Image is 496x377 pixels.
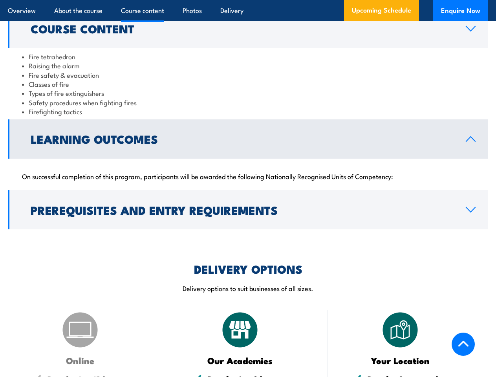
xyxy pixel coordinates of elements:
[22,52,474,61] li: Fire tetrahedron
[22,107,474,116] li: Firefighting tactics
[27,356,133,365] h3: Online
[8,119,488,159] a: Learning Outcomes
[22,61,474,70] li: Raising the alarm
[188,356,293,365] h3: Our Academies
[22,79,474,88] li: Classes of fire
[22,172,474,180] p: On successful completion of this program, participants will be awarded the following Nationally R...
[22,98,474,107] li: Safety procedures when fighting fires
[22,70,474,79] li: Fire safety & evacuation
[22,116,474,125] li: Practical fire extinguisher, fire blanket & fire hose reel scenarios
[31,23,453,33] h2: Course Content
[8,190,488,229] a: Prerequisites and Entry Requirements
[348,356,453,365] h3: Your Location
[8,9,488,48] a: Course Content
[194,264,302,274] h2: DELIVERY OPTIONS
[31,134,453,144] h2: Learning Outcomes
[22,88,474,97] li: Types of fire extinguishers
[31,205,453,215] h2: Prerequisites and Entry Requirements
[8,284,488,293] p: Delivery options to suit businesses of all sizes.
